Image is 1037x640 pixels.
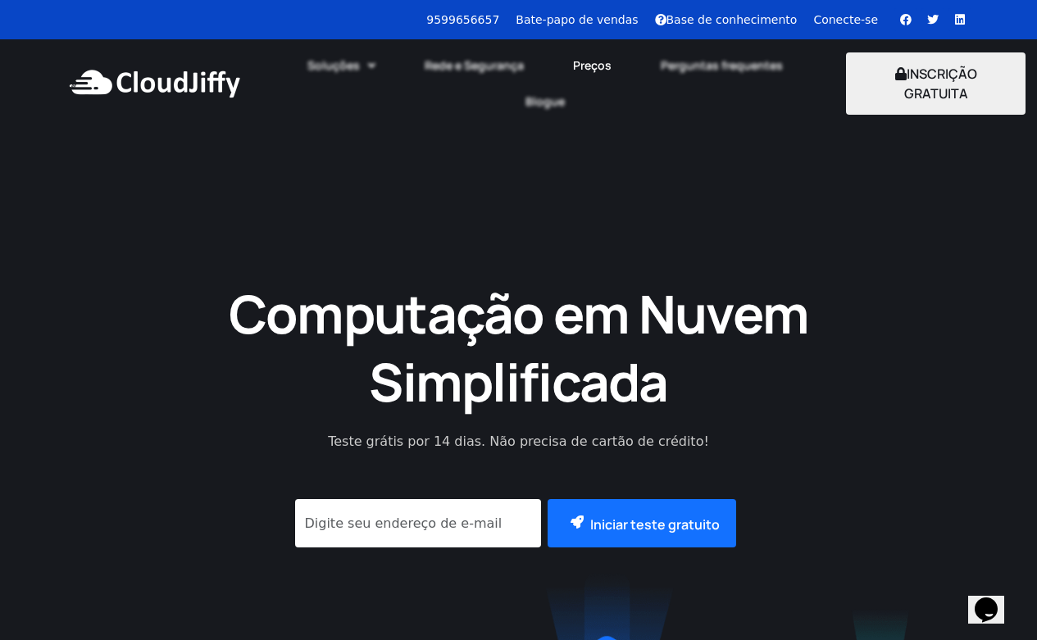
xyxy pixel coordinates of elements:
a: Conecte-se [813,13,878,26]
font: Teste grátis por 14 dias. Não precisa de cartão de crédito! [328,433,709,449]
a: INSCRIÇÃO GRATUITA [846,84,1026,102]
a: Rede e Segurança [400,48,548,84]
font: Base de conhecimento [666,13,798,26]
button: Iniciar teste gratuito [548,499,736,547]
a: Perguntas frequentes [636,48,807,84]
font: Iniciar teste gratuito [590,515,720,533]
a: Blogue [501,84,589,120]
input: Digite seu endereço de e-mail [295,499,541,547]
font: Blogue [525,93,565,109]
iframe: chat widget [968,574,1021,624]
font: Computação em Nuvem Simplificada [229,278,808,417]
font: Soluções [307,57,360,73]
a: Bate-papo de vendas [516,13,638,26]
font: Preços [573,57,612,73]
button: INSCRIÇÃO GRATUITA [846,52,1026,115]
a: Soluções [283,48,400,84]
a: Base de conhecimento [655,13,798,26]
font: Perguntas frequentes [661,57,783,73]
font: Rede e Segurança [425,57,524,73]
a: 9599656657 [426,13,499,26]
a: Preços [548,48,636,84]
font: INSCRIÇÃO GRATUITA [904,65,977,102]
